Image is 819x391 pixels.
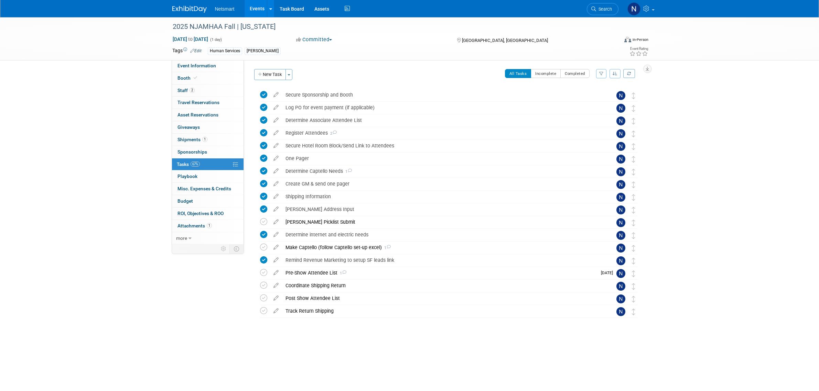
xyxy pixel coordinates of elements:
i: Move task [632,270,635,277]
a: edit [270,282,282,289]
button: New Task [254,69,286,80]
a: Edit [190,48,202,53]
a: edit [270,168,282,174]
span: Giveaways [177,124,200,130]
span: Travel Reservations [177,100,219,105]
div: Pre-Show Attendee List [282,267,597,279]
i: Move task [632,194,635,201]
a: Event Information [172,60,244,72]
a: Misc. Expenses & Credits [172,183,244,195]
img: Nina Finn [616,256,625,265]
span: 67% [191,161,200,167]
img: Nina Finn [616,218,625,227]
a: Budget [172,195,244,207]
img: Nina Finn [616,180,625,189]
i: Move task [632,156,635,163]
img: Nina Finn [616,116,625,125]
img: Nina Finn [616,155,625,164]
i: Move task [632,245,635,252]
span: Tasks [177,161,200,167]
a: edit [270,270,282,276]
span: 1 [337,271,346,276]
a: Asset Reservations [172,109,244,121]
img: Nina Finn [616,294,625,303]
i: Move task [632,169,635,175]
a: edit [270,130,282,136]
img: Nina Finn [616,91,625,100]
div: In-Person [632,37,648,42]
button: Incomplete [531,69,561,78]
td: Personalize Event Tab Strip [218,244,230,253]
div: Post Show Attendee List [282,292,603,304]
i: Move task [632,181,635,188]
span: ROI, Objectives & ROO [177,211,224,216]
button: All Tasks [505,69,531,78]
td: Tags [172,47,202,55]
span: 2 [190,88,195,93]
span: Playbook [177,174,197,179]
span: 1 [207,223,212,228]
img: Nina Finn [616,231,625,240]
span: Attachments [177,223,212,228]
div: One Pager [282,153,603,164]
i: Move task [632,105,635,112]
div: Remind Revenue Marketing to setup SF leads link [282,254,603,266]
i: Move task [632,143,635,150]
a: edit [270,308,282,314]
a: Travel Reservations [172,97,244,109]
span: Netsmart [215,6,235,12]
a: edit [270,155,282,161]
div: [PERSON_NAME] [245,47,281,55]
a: edit [270,193,282,200]
a: Staff2 [172,85,244,97]
img: Nina Finn [616,193,625,202]
a: Sponsorships [172,146,244,158]
a: Booth [172,72,244,84]
span: [DATE] [601,270,616,275]
div: Coordinate Shipping Return [282,280,603,291]
div: Create GM & send one pager [282,178,603,190]
img: Nina Finn [616,167,625,176]
img: Format-Inperson.png [624,37,631,42]
i: Move task [632,258,635,264]
div: Determine Captello Needs [282,165,603,177]
a: Refresh [623,69,635,78]
img: Nina Finn [616,104,625,113]
i: Move task [632,118,635,124]
a: edit [270,232,282,238]
div: [PERSON_NAME] Picklist Submit [282,216,603,228]
a: edit [270,257,282,263]
span: (1 day) [209,37,222,42]
div: Shipping Information [282,191,603,202]
div: Determine internet and electric needs [282,229,603,241]
button: Completed [560,69,590,78]
i: Move task [632,207,635,213]
span: Sponsorships [177,149,207,155]
span: [GEOGRAPHIC_DATA], [GEOGRAPHIC_DATA] [462,38,548,43]
img: Nina Finn [616,244,625,253]
img: Nina Finn [616,269,625,278]
span: 1 [382,246,391,250]
i: Move task [632,92,635,99]
div: Track Return Shipping [282,305,603,317]
a: Attachments1 [172,220,244,232]
span: Asset Reservations [177,112,218,118]
img: Nina Finn [616,282,625,291]
div: Event Rating [629,47,648,51]
td: Toggle Event Tabs [229,244,244,253]
div: Event Format [578,36,649,46]
a: edit [270,295,282,301]
span: 1 [202,137,207,142]
span: Search [596,7,612,12]
div: Human Services [208,47,242,55]
div: Secure Sponsorship and Booth [282,89,603,101]
a: edit [270,206,282,212]
span: Budget [177,198,193,204]
a: edit [270,92,282,98]
div: Determine Associate Attendee List [282,114,603,126]
i: Move task [632,296,635,302]
a: Search [587,3,618,15]
span: Event Information [177,63,216,68]
span: to [187,36,194,42]
a: edit [270,244,282,250]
